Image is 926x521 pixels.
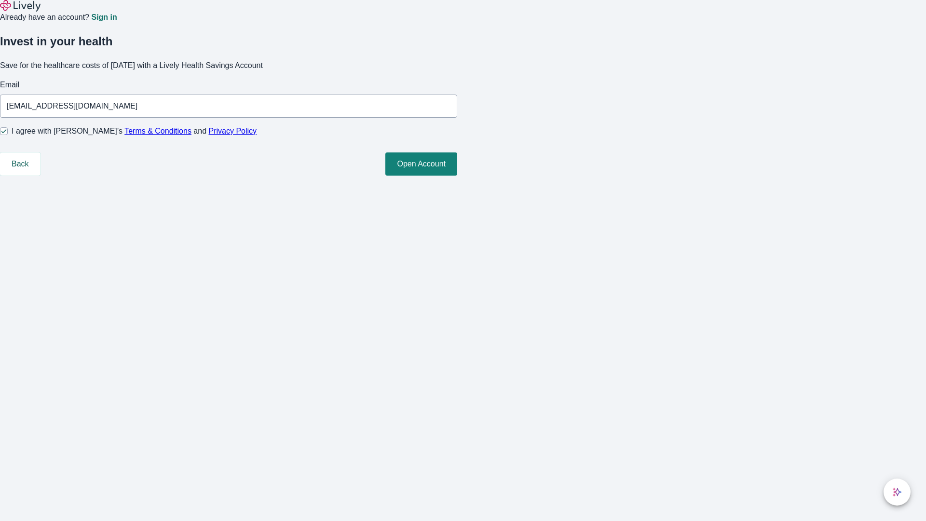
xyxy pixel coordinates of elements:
svg: Lively AI Assistant [892,487,902,497]
button: Open Account [385,152,457,176]
button: chat [884,479,911,506]
a: Terms & Conditions [124,127,191,135]
span: I agree with [PERSON_NAME]’s and [12,125,257,137]
a: Privacy Policy [209,127,257,135]
a: Sign in [91,14,117,21]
